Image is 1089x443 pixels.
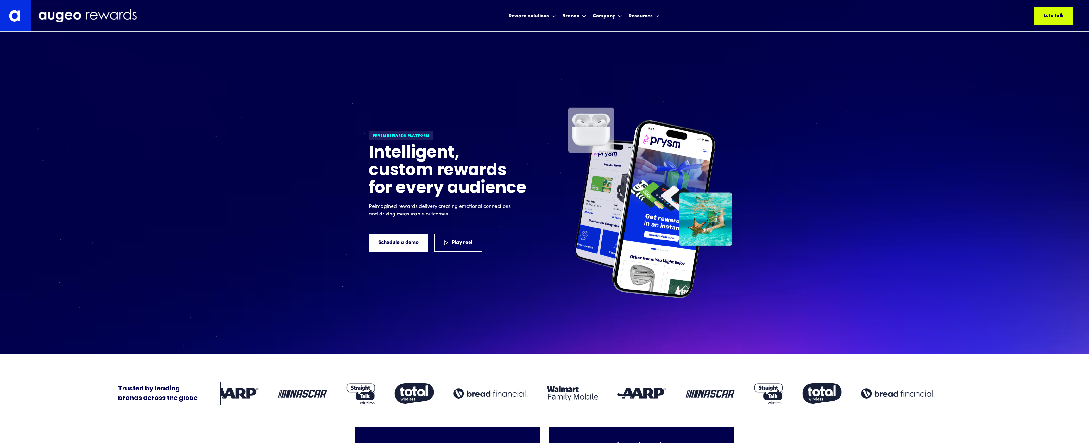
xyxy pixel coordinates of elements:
[508,12,549,20] div: Reward solutions
[627,7,661,24] div: Resources
[369,131,433,140] div: Prysm Rewards platform
[507,7,557,24] div: Reward solutions
[369,203,514,218] p: Reimagined rewards delivery creating emotional connections and driving measurable outcomes.
[369,145,527,198] h1: Intelligent, custom rewards for every audience
[562,12,579,20] div: Brands
[369,234,428,252] a: Schedule a demo
[561,7,588,24] div: Brands
[434,234,482,252] a: Play reel
[593,12,615,20] div: Company
[628,12,653,20] div: Resources
[547,386,598,401] img: Client logo: Walmart Family Mobile
[1034,7,1073,25] a: Lets talk
[118,384,198,403] div: Trusted by leading brands across the globe
[591,7,624,24] div: Company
